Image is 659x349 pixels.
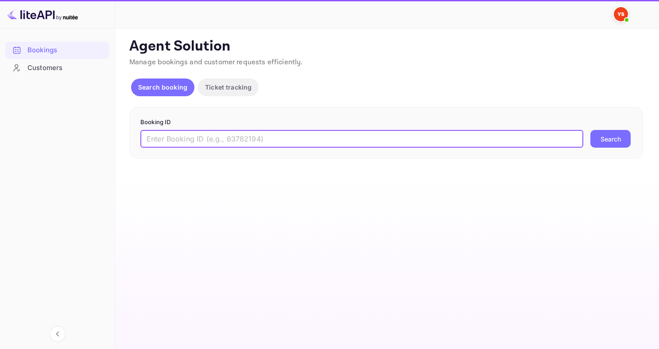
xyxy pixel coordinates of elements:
div: Bookings [27,45,105,55]
span: Manage bookings and customer requests efficiently. [129,58,303,67]
div: Customers [27,63,105,73]
div: Bookings [5,42,109,59]
input: Enter Booking ID (e.g., 63782194) [140,130,583,148]
p: Booking ID [140,118,632,127]
img: LiteAPI logo [7,7,78,21]
p: Agent Solution [129,38,643,55]
img: Yandex Support [614,7,628,21]
div: Customers [5,59,109,77]
a: Customers [5,59,109,76]
p: Ticket tracking [205,82,252,92]
p: Search booking [138,82,187,92]
a: Bookings [5,42,109,58]
button: Collapse navigation [50,326,66,342]
button: Search [590,130,631,148]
